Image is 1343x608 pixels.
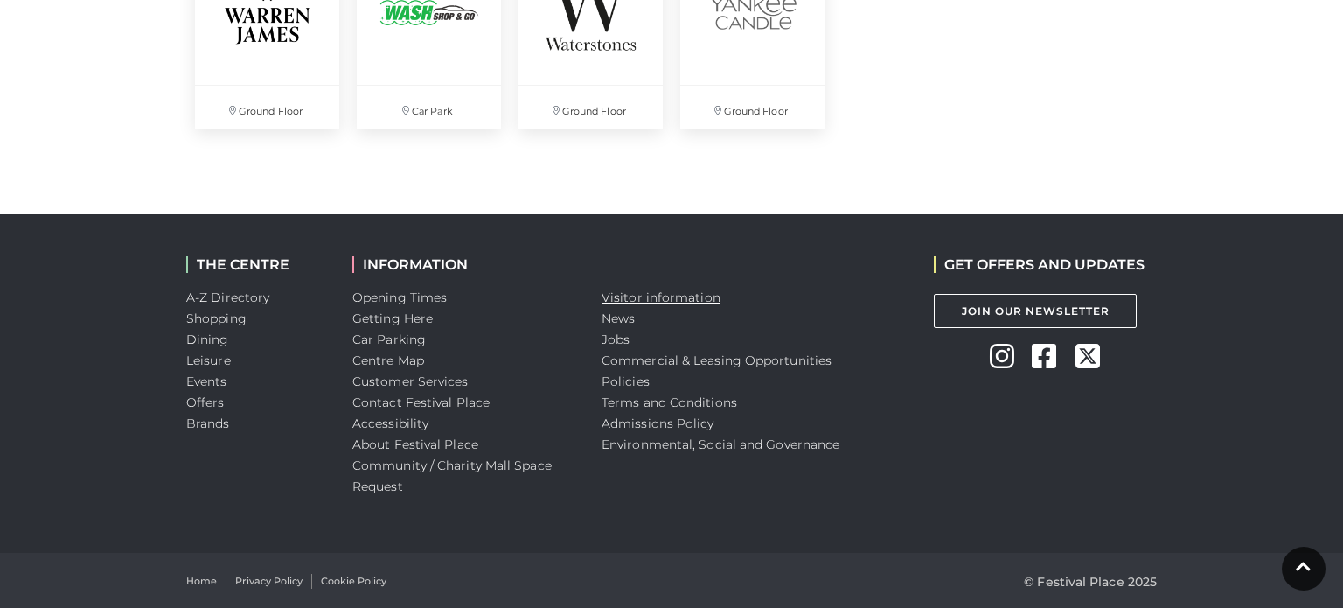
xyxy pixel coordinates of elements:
p: Ground Floor [680,86,825,129]
a: Environmental, Social and Governance [602,437,839,452]
a: Customer Services [352,374,469,389]
a: About Festival Place [352,437,478,452]
a: Dining [186,332,229,347]
a: Events [186,374,227,389]
a: Car Parking [352,332,426,347]
a: Jobs [602,332,630,347]
p: Ground Floor [518,86,663,129]
h2: THE CENTRE [186,256,326,273]
p: © Festival Place 2025 [1024,571,1157,592]
a: Offers [186,395,225,410]
a: Visitor information [602,290,720,305]
a: News [602,311,635,326]
a: Accessibility [352,416,428,431]
a: Admissions Policy [602,416,714,431]
a: Cookie Policy [321,574,386,589]
a: Community / Charity Mall Space Request [352,458,552,494]
a: Opening Times [352,290,447,305]
a: Join Our Newsletter [934,294,1137,328]
h2: INFORMATION [352,256,575,273]
h2: GET OFFERS AND UPDATES [934,256,1145,273]
a: Shopping [186,311,247,326]
p: Ground Floor [195,86,339,129]
a: Terms and Conditions [602,395,737,410]
a: Commercial & Leasing Opportunities [602,353,832,368]
a: A-Z Directory [186,290,269,305]
a: Leisure [186,353,231,368]
a: Home [186,574,217,589]
a: Getting Here [352,311,433,326]
a: Contact Festival Place [352,395,490,410]
a: Policies [602,374,650,389]
a: Privacy Policy [235,574,303,589]
a: Centre Map [352,353,424,368]
p: Car Park [357,86,501,129]
a: Brands [186,416,230,431]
